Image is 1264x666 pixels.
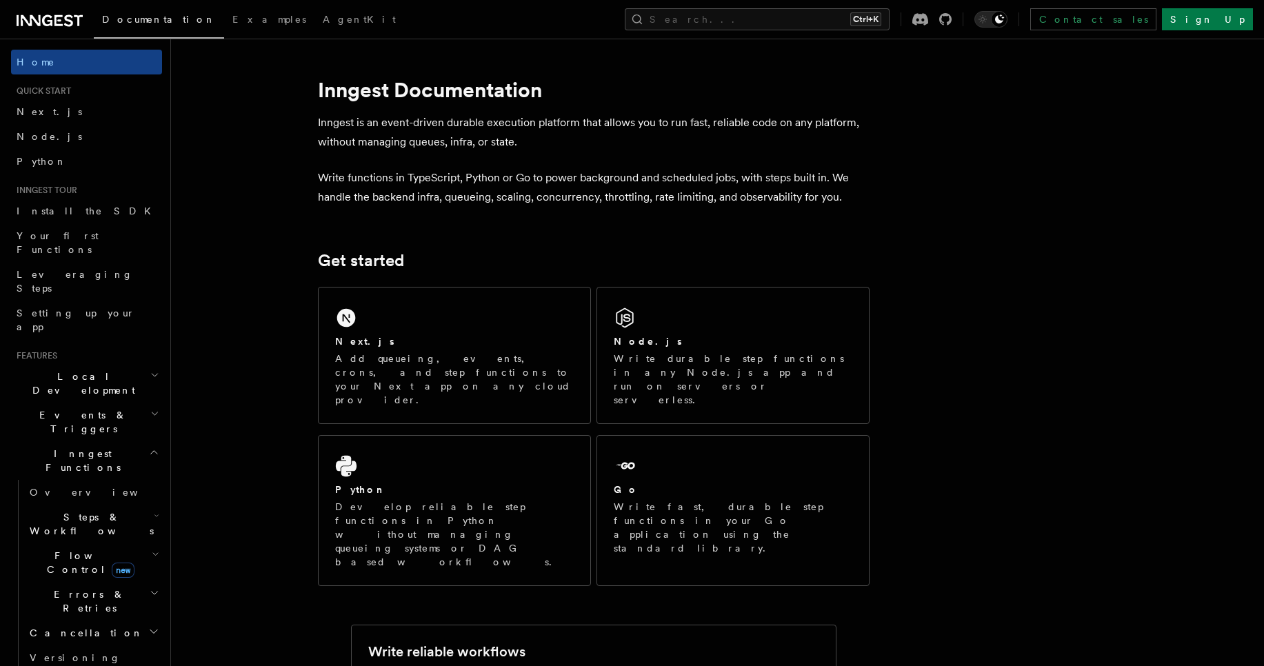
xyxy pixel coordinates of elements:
p: Write durable step functions in any Node.js app and run on servers or serverless. [614,352,852,407]
h2: Write reliable workflows [368,642,525,661]
span: Home [17,55,55,69]
span: Node.js [17,131,82,142]
a: AgentKit [314,4,404,37]
span: Overview [30,487,172,498]
button: Errors & Retries [24,582,162,620]
button: Local Development [11,364,162,403]
p: Write fast, durable step functions in your Go application using the standard library. [614,500,852,555]
span: Events & Triggers [11,408,150,436]
a: Contact sales [1030,8,1156,30]
span: Steps & Workflows [24,510,154,538]
h2: Go [614,483,639,496]
a: Python [11,149,162,174]
a: Node.jsWrite durable step functions in any Node.js app and run on servers or serverless. [596,287,870,424]
a: Documentation [94,4,224,39]
span: Inngest Functions [11,447,149,474]
a: Next.jsAdd queueing, events, crons, and step functions to your Next app on any cloud provider. [318,287,591,424]
span: AgentKit [323,14,396,25]
a: Leveraging Steps [11,262,162,301]
h2: Node.js [614,334,682,348]
button: Events & Triggers [11,403,162,441]
a: Install the SDK [11,199,162,223]
a: Next.js [11,99,162,124]
button: Search...Ctrl+K [625,8,890,30]
a: Get started [318,251,404,270]
span: Cancellation [24,626,143,640]
span: Your first Functions [17,230,99,255]
span: Features [11,350,57,361]
kbd: Ctrl+K [850,12,881,26]
a: Overview [24,480,162,505]
span: new [112,563,134,578]
a: PythonDevelop reliable step functions in Python without managing queueing systems or DAG based wo... [318,435,591,586]
a: Node.js [11,124,162,149]
h1: Inngest Documentation [318,77,870,102]
p: Develop reliable step functions in Python without managing queueing systems or DAG based workflows. [335,500,574,569]
p: Add queueing, events, crons, and step functions to your Next app on any cloud provider. [335,352,574,407]
span: Setting up your app [17,307,135,332]
p: Write functions in TypeScript, Python or Go to power background and scheduled jobs, with steps bu... [318,168,870,207]
span: Versioning [30,652,121,663]
span: Local Development [11,370,150,397]
span: Flow Control [24,549,152,576]
a: Examples [224,4,314,37]
span: Examples [232,14,306,25]
span: Next.js [17,106,82,117]
span: Inngest tour [11,185,77,196]
span: Quick start [11,85,71,97]
button: Flow Controlnew [24,543,162,582]
span: Leveraging Steps [17,269,133,294]
span: Documentation [102,14,216,25]
a: Setting up your app [11,301,162,339]
a: GoWrite fast, durable step functions in your Go application using the standard library. [596,435,870,586]
span: Errors & Retries [24,587,150,615]
button: Inngest Functions [11,441,162,480]
span: Install the SDK [17,205,159,216]
a: Sign Up [1162,8,1253,30]
button: Cancellation [24,620,162,645]
button: Steps & Workflows [24,505,162,543]
a: Home [11,50,162,74]
h2: Python [335,483,386,496]
a: Your first Functions [11,223,162,262]
h2: Next.js [335,334,394,348]
button: Toggle dark mode [974,11,1007,28]
span: Python [17,156,67,167]
p: Inngest is an event-driven durable execution platform that allows you to run fast, reliable code ... [318,113,870,152]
